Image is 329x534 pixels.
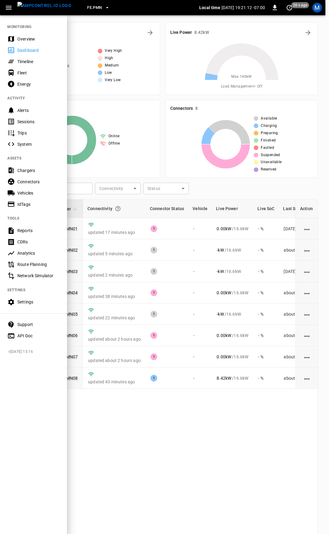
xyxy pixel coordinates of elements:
[17,119,60,125] div: Sessions
[17,228,60,234] div: Reports
[17,201,60,207] div: IdTags
[285,3,294,13] button: set refresh interval
[221,5,265,11] p: [DATE] 19:21:12 -07:00
[17,261,60,267] div: Route Planning
[17,2,71,9] img: ampcontrol.io logo
[199,5,220,11] p: Local time
[17,47,60,53] div: Dashboard
[17,299,60,305] div: Settings
[17,179,60,185] div: Connectors
[17,70,60,76] div: Fleet
[17,59,60,65] div: Timeline
[291,2,309,8] span: 20 s ago
[17,130,60,136] div: Trips
[17,36,60,42] div: Overview
[17,250,60,256] div: Analytics
[17,141,60,147] div: System
[17,167,60,174] div: Chargers
[17,321,60,328] div: Support
[17,190,60,196] div: Vehicles
[17,333,60,339] div: API Doc
[87,4,102,11] span: FE.PMN
[17,239,60,245] div: CDRs
[17,107,60,113] div: Alerts
[17,81,60,87] div: Energy
[312,3,322,13] div: profile-icon
[9,349,62,355] span: v [DATE] 15:16
[17,273,60,279] div: Network Simulator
